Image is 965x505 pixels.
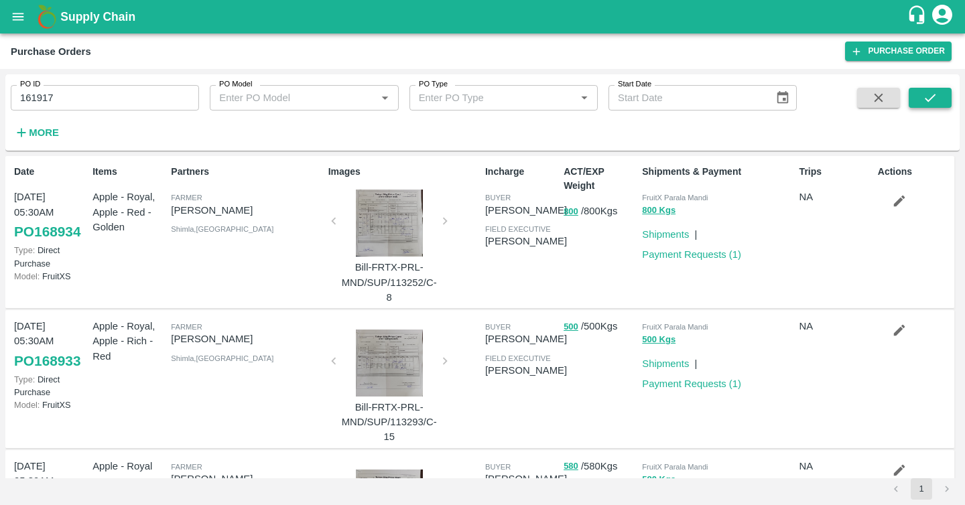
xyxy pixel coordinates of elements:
[419,79,448,90] label: PO Type
[642,378,741,389] a: Payment Requests (1)
[576,89,593,106] button: Open
[485,363,567,378] p: [PERSON_NAME]
[689,222,697,242] div: |
[883,478,960,500] nav: pagination navigation
[3,1,34,32] button: open drawer
[907,5,930,29] div: customer-support
[171,323,202,331] span: Farmer
[642,472,675,488] button: 580 Kgs
[485,203,567,218] p: [PERSON_NAME]
[642,358,689,369] a: Shipments
[29,127,59,138] strong: More
[11,85,199,111] input: Enter PO ID
[376,89,393,106] button: Open
[14,349,80,373] a: PO168933
[60,7,907,26] a: Supply Chain
[564,204,578,220] button: 800
[485,332,567,346] p: [PERSON_NAME]
[564,319,637,334] p: / 500 Kgs
[642,194,708,202] span: FruitX Parala Mandi
[642,165,793,179] p: Shipments & Payment
[171,354,273,362] span: Shimla , [GEOGRAPHIC_DATA]
[799,165,873,179] p: Trips
[642,332,675,348] button: 500 Kgs
[11,121,62,144] button: More
[413,89,554,106] input: Enter PO Type
[171,225,273,233] span: Shimla , [GEOGRAPHIC_DATA]
[171,463,202,471] span: Farmer
[485,165,558,179] p: Incharge
[328,165,480,179] p: Images
[642,203,675,218] button: 800 Kgs
[339,260,440,305] p: Bill-FRTX-PRL-MND/SUP/113252/C-8
[14,399,87,411] p: FruitXS
[20,79,40,90] label: PO ID
[911,478,932,500] button: page 1
[14,220,80,244] a: PO168934
[14,245,35,255] span: Type:
[14,270,87,283] p: FruitXS
[171,194,202,202] span: Farmer
[564,204,637,219] p: / 800 Kgs
[14,319,87,349] p: [DATE] 05:30AM
[485,225,551,233] span: field executive
[92,190,166,234] p: Apple - Royal, Apple - Red - Golden
[92,459,166,474] p: Apple - Royal
[219,79,253,90] label: PO Model
[608,85,765,111] input: Start Date
[799,319,873,334] p: NA
[11,43,91,60] div: Purchase Orders
[339,400,440,445] p: Bill-FRTX-PRL-MND/SUP/113293/C-15
[214,89,355,106] input: Enter PO Model
[878,165,951,179] p: Actions
[485,234,567,248] p: [PERSON_NAME]
[485,472,567,486] p: [PERSON_NAME]
[564,319,578,335] button: 500
[564,459,578,474] button: 580
[642,463,708,471] span: FruitX Parala Mandi
[14,459,87,489] p: [DATE] 05:30AM
[14,190,87,220] p: [DATE] 05:30AM
[485,194,511,202] span: buyer
[770,85,795,111] button: Choose date
[689,351,697,371] div: |
[171,203,322,218] p: [PERSON_NAME]
[14,165,87,179] p: Date
[799,459,873,474] p: NA
[34,3,60,30] img: logo
[171,332,322,346] p: [PERSON_NAME]
[564,165,637,193] p: ACT/EXP Weight
[14,374,35,384] span: Type:
[564,459,637,474] p: / 580 Kgs
[485,354,551,362] span: field executive
[92,319,166,364] p: Apple - Royal, Apple - Rich - Red
[92,165,166,179] p: Items
[14,244,87,269] p: Direct Purchase
[618,79,651,90] label: Start Date
[845,42,952,61] a: Purchase Order
[799,190,873,204] p: NA
[642,249,741,260] a: Payment Requests (1)
[14,373,87,399] p: Direct Purchase
[485,323,511,331] span: buyer
[14,271,40,281] span: Model:
[171,165,322,179] p: Partners
[642,229,689,240] a: Shipments
[60,10,135,23] b: Supply Chain
[642,323,708,331] span: FruitX Parala Mandi
[485,463,511,471] span: buyer
[930,3,954,31] div: account of current user
[171,472,322,486] p: [PERSON_NAME]
[14,400,40,410] span: Model:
